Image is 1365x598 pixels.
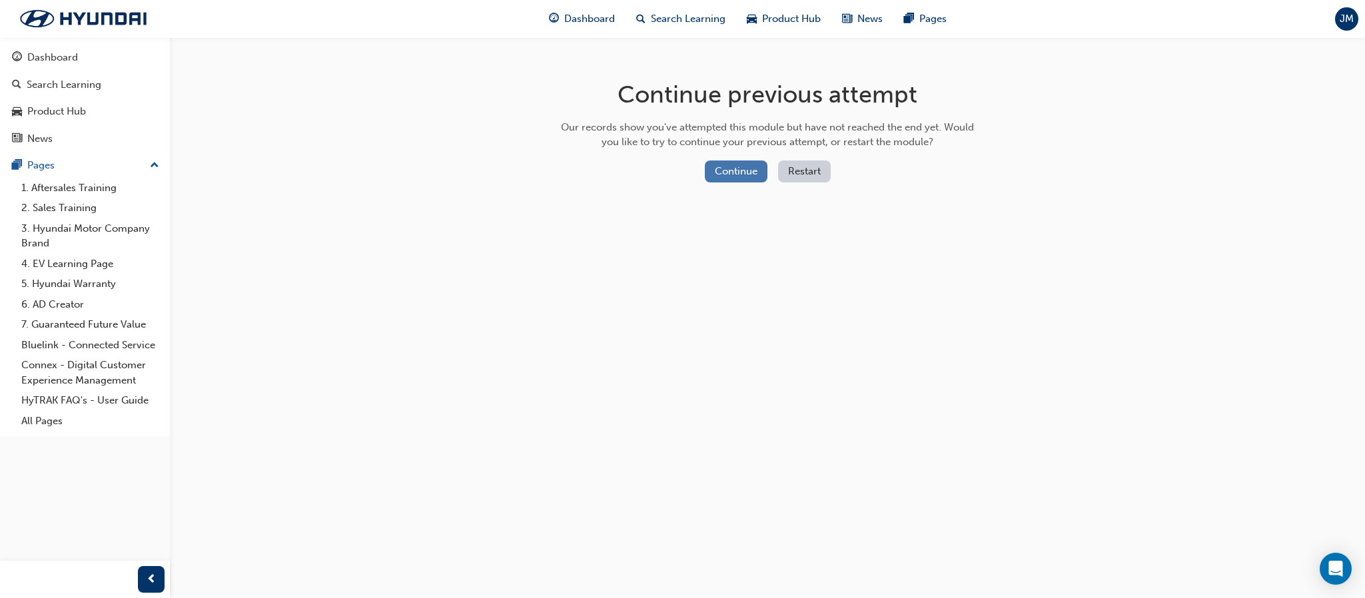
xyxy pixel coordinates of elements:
a: News [5,127,165,151]
div: Our records show you've attempted this module but have not reached the end yet. Would you like to... [556,120,979,150]
button: Pages [5,153,165,178]
div: Dashboard [27,50,78,65]
span: News [857,11,883,27]
span: Dashboard [564,11,615,27]
div: Product Hub [27,104,86,119]
span: pages-icon [12,160,22,172]
span: guage-icon [549,11,559,27]
a: 2. Sales Training [16,198,165,218]
a: Connex - Digital Customer Experience Management [16,355,165,390]
a: 4. EV Learning Page [16,254,165,274]
span: JM [1340,11,1354,27]
span: Pages [919,11,947,27]
span: search-icon [636,11,646,27]
a: pages-iconPages [893,5,957,33]
span: pages-icon [904,11,914,27]
h1: Continue previous attempt [556,80,979,109]
a: 5. Hyundai Warranty [16,274,165,294]
div: Search Learning [27,77,101,93]
a: car-iconProduct Hub [736,5,831,33]
a: Product Hub [5,99,165,124]
div: Open Intercom Messenger [1320,553,1352,585]
a: 1. Aftersales Training [16,178,165,198]
span: Search Learning [651,11,725,27]
div: News [27,131,53,147]
span: up-icon [150,157,159,174]
img: Trak [7,5,160,33]
a: Bluelink - Connected Service [16,335,165,356]
span: prev-icon [147,571,157,588]
button: JM [1335,7,1358,31]
button: Continue [705,160,767,182]
span: car-icon [747,11,757,27]
span: guage-icon [12,52,22,64]
button: DashboardSearch LearningProduct HubNews [5,43,165,153]
a: guage-iconDashboard [538,5,626,33]
a: news-iconNews [831,5,893,33]
a: search-iconSearch Learning [626,5,736,33]
span: Product Hub [762,11,821,27]
a: HyTRAK FAQ's - User Guide [16,390,165,411]
div: Pages [27,158,55,173]
span: news-icon [842,11,852,27]
a: 7. Guaranteed Future Value [16,314,165,335]
span: news-icon [12,133,22,145]
a: 6. AD Creator [16,294,165,315]
a: Search Learning [5,73,165,97]
button: Restart [778,160,831,182]
span: car-icon [12,106,22,118]
a: 3. Hyundai Motor Company Brand [16,218,165,254]
a: Dashboard [5,45,165,70]
a: All Pages [16,411,165,432]
span: search-icon [12,79,21,91]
